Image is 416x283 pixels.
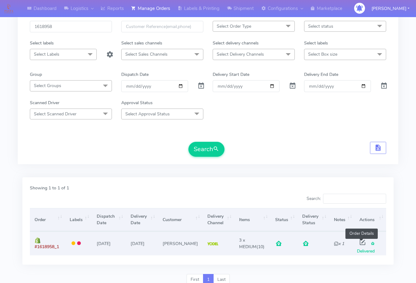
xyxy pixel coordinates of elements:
[30,208,65,231] th: Order: activate to sort column ascending
[121,21,203,32] input: Customer Reference(email,phone)
[125,51,168,57] span: Select Sales Channels
[126,231,158,255] td: [DATE]
[307,194,386,204] label: Search:
[304,71,338,78] label: Delivery End Date
[158,208,202,231] th: Customer: activate to sort column ascending
[203,208,234,231] th: Delivery Channel: activate to sort column ascending
[329,208,355,231] th: Notes: activate to sort column ascending
[30,40,54,46] label: Select labels
[35,237,41,244] img: shopify.png
[239,237,257,250] span: 3 x MEDIUM
[121,40,162,46] label: Select sales channels
[35,244,59,250] span: #1618958_1
[298,208,329,231] th: Delivery Status: activate to sort column ascending
[217,51,264,57] span: Select Delivery Channels
[30,71,42,78] label: Group
[213,71,249,78] label: Delivery Start Date
[34,51,59,57] span: Select Labels
[304,40,328,46] label: Select labels
[34,83,61,89] span: Select Groups
[34,111,76,117] span: Select Scanned Driver
[121,71,149,78] label: Dispatch Date
[308,23,333,29] span: Select status
[207,242,218,245] img: Yodel
[65,208,92,231] th: Labels: activate to sort column ascending
[323,194,386,204] input: Search:
[126,208,158,231] th: Delivery Date: activate to sort column ascending
[239,237,265,250] span: (10)
[357,241,375,254] span: Delivered
[213,40,259,46] label: Select delivery channels
[30,185,69,191] label: Showing 1 to 1 of 1
[30,100,59,106] label: Scanned Driver
[334,241,344,247] i: x 1
[355,208,386,231] th: Actions: activate to sort column ascending
[188,142,224,157] button: Search
[234,208,270,231] th: Items: activate to sort column ascending
[92,231,126,255] td: [DATE]
[367,2,414,15] button: [PERSON_NAME]
[30,21,112,32] input: Order Id
[92,208,126,231] th: Dispatch Date: activate to sort column ascending
[158,231,202,255] td: [PERSON_NAME]
[121,100,153,106] label: Approval Status
[270,208,298,231] th: Status: activate to sort column ascending
[308,51,337,57] span: Select Box size
[125,111,170,117] span: Select Approval Status
[217,23,251,29] span: Select Order Type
